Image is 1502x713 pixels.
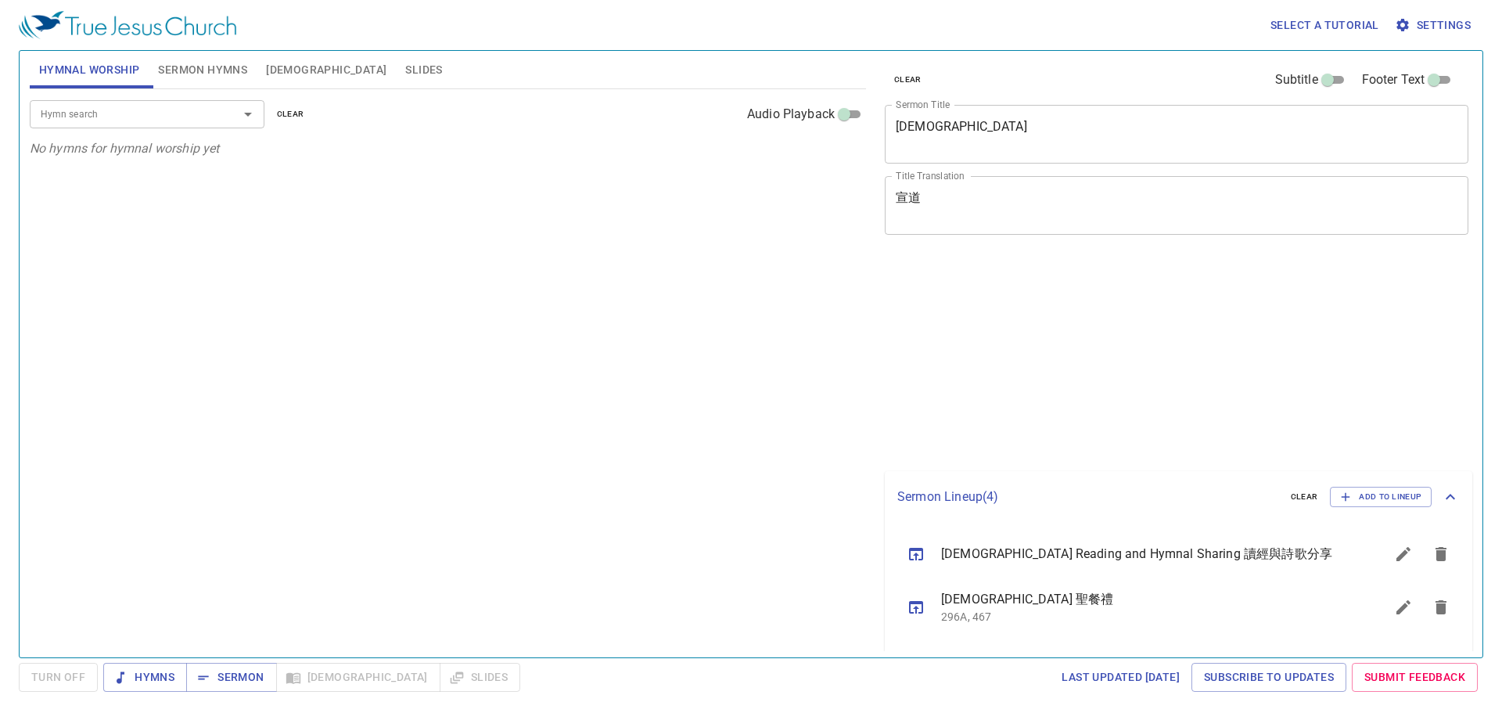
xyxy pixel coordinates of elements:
[941,609,1347,625] p: 296A, 467
[405,60,442,80] span: Slides
[1362,70,1425,89] span: Footer Text
[1191,663,1346,692] a: Subscribe to Updates
[158,60,247,80] span: Sermon Hymns
[1398,16,1471,35] span: Settings
[1270,16,1379,35] span: Select a tutorial
[1364,668,1465,687] span: Submit Feedback
[1204,668,1334,687] span: Subscribe to Updates
[941,545,1347,564] span: [DEMOGRAPHIC_DATA] Reading and Hymnal Sharing 讀經與詩歌分享
[897,488,1278,506] p: Sermon Lineup ( 4 )
[1275,70,1318,89] span: Subtitle
[1291,490,1318,504] span: clear
[885,471,1472,523] div: Sermon Lineup(4)clearAdd to Lineup
[199,668,264,687] span: Sermon
[1264,11,1385,40] button: Select a tutorial
[186,663,276,692] button: Sermon
[237,103,259,125] button: Open
[39,60,140,80] span: Hymnal Worship
[268,105,314,124] button: clear
[1340,490,1421,504] span: Add to Lineup
[1062,668,1180,687] span: Last updated [DATE]
[941,590,1347,609] span: [DEMOGRAPHIC_DATA] 聖餐禮
[277,107,304,121] span: clear
[1392,11,1477,40] button: Settings
[116,668,174,687] span: Hymns
[896,190,1457,220] textarea: 宣道
[266,60,386,80] span: [DEMOGRAPHIC_DATA]
[885,70,931,89] button: clear
[1352,663,1478,692] a: Submit Feedback
[19,11,236,39] img: True Jesus Church
[879,251,1353,465] iframe: from-child
[30,141,220,156] i: No hymns for hymnal worship yet
[1330,487,1432,507] button: Add to Lineup
[896,119,1457,149] textarea: [DEMOGRAPHIC_DATA]
[894,73,922,87] span: clear
[747,105,835,124] span: Audio Playback
[103,663,187,692] button: Hymns
[1281,488,1328,506] button: clear
[1055,663,1186,692] a: Last updated [DATE]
